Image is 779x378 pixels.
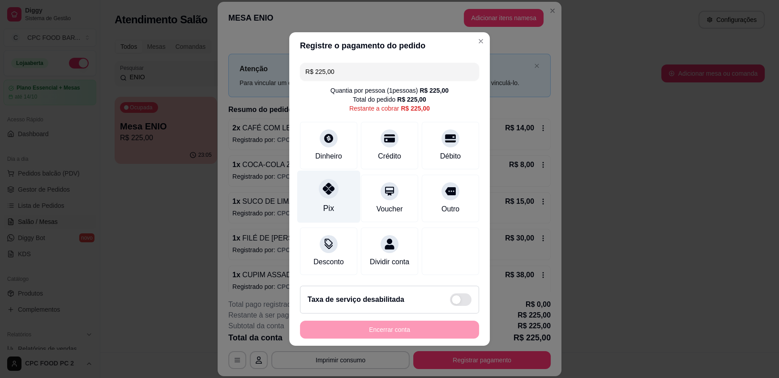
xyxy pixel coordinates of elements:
[349,104,430,113] div: Restante a cobrar
[440,151,461,162] div: Débito
[315,151,342,162] div: Dinheiro
[474,34,488,48] button: Close
[323,202,334,214] div: Pix
[401,104,430,113] div: R$ 225,00
[305,63,474,81] input: Ex.: hambúrguer de cordeiro
[353,95,426,104] div: Total do pedido
[370,257,409,267] div: Dividir conta
[330,86,449,95] div: Quantia por pessoa ( 1 pessoas)
[377,204,403,215] div: Voucher
[441,204,459,215] div: Outro
[419,86,449,95] div: R$ 225,00
[313,257,344,267] div: Desconto
[397,95,426,104] div: R$ 225,00
[289,32,490,59] header: Registre o pagamento do pedido
[378,151,401,162] div: Crédito
[308,294,404,305] h2: Taxa de serviço desabilitada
